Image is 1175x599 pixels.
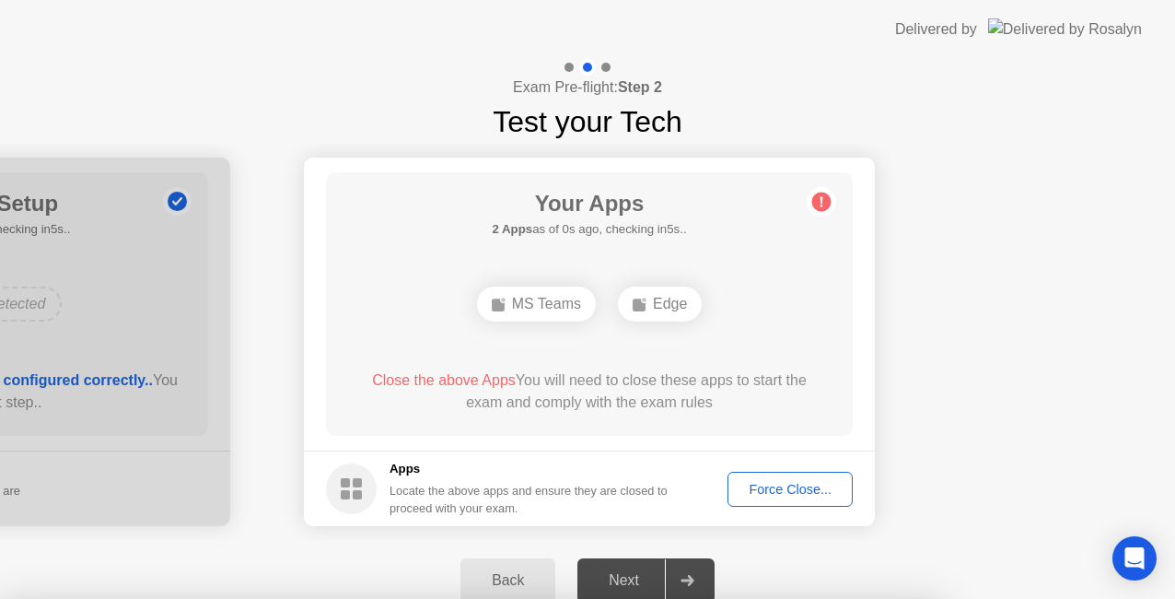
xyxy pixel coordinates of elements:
[583,572,665,589] div: Next
[390,482,669,517] div: Locate the above apps and ensure they are closed to proceed with your exam.
[1112,536,1157,581] div: Open Intercom Messenger
[492,187,686,220] h1: Your Apps
[618,79,662,95] b: Step 2
[895,18,977,41] div: Delivered by
[372,372,516,388] span: Close the above Apps
[390,460,669,478] h5: Apps
[493,100,682,144] h1: Test your Tech
[492,220,686,239] h5: as of 0s ago, checking in5s..
[477,287,596,322] div: MS Teams
[466,572,550,589] div: Back
[734,482,846,497] div: Force Close...
[492,222,532,236] b: 2 Apps
[513,76,662,99] h4: Exam Pre-flight:
[353,370,827,414] div: You will need to close these apps to start the exam and comply with the exam rules
[988,18,1142,40] img: Delivered by Rosalyn
[618,287,702,322] div: Edge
